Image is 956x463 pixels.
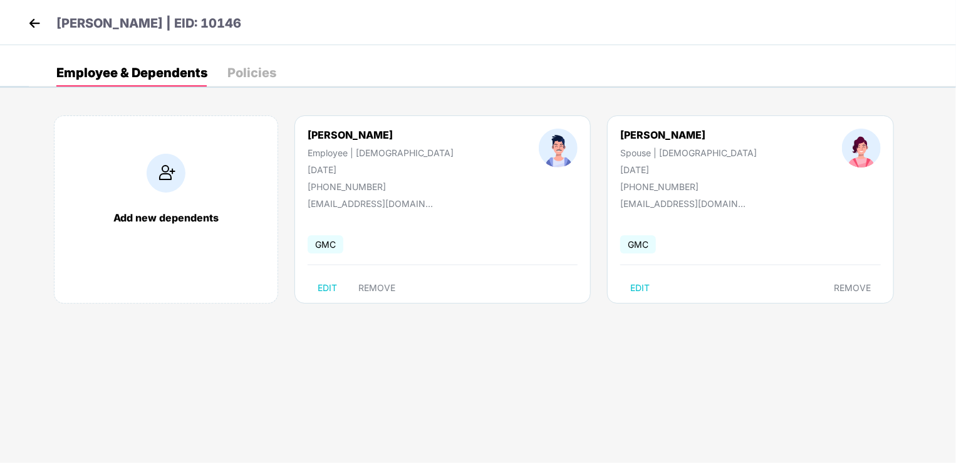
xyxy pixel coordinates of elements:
span: REMOVE [358,283,395,293]
button: EDIT [620,278,660,298]
div: [PHONE_NUMBER] [620,181,757,192]
div: Employee & Dependents [56,67,207,79]
div: Spouse | [DEMOGRAPHIC_DATA] [620,147,757,158]
div: [EMAIL_ADDRESS][DOMAIN_NAME] [620,198,746,209]
div: [DATE] [620,164,757,175]
div: [PHONE_NUMBER] [308,181,454,192]
span: GMC [308,235,343,253]
img: addIcon [147,154,185,193]
span: GMC [620,235,656,253]
button: EDIT [308,278,347,298]
span: EDIT [630,283,650,293]
div: Add new dependents [67,211,265,224]
div: [PERSON_NAME] [308,129,454,141]
span: REMOVE [834,283,871,293]
p: [PERSON_NAME] | EID: 10146 [56,14,241,33]
span: EDIT [318,283,337,293]
img: profileImage [539,129,578,168]
img: back [25,14,44,33]
div: [EMAIL_ADDRESS][DOMAIN_NAME] [308,198,433,209]
div: [PERSON_NAME] [620,129,757,141]
div: Employee | [DEMOGRAPHIC_DATA] [308,147,454,158]
div: [DATE] [308,164,454,175]
button: REMOVE [824,278,881,298]
div: Policies [227,67,276,79]
button: REMOVE [348,278,405,298]
img: profileImage [842,129,881,168]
